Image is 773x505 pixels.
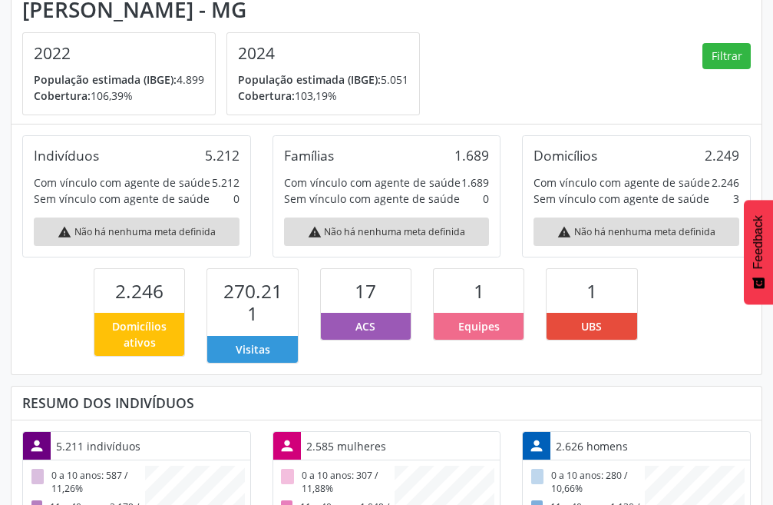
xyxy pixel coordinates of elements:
div: 0 [233,191,239,207]
p: 5.051 [238,71,408,88]
i: warning [58,225,71,239]
h4: 2022 [34,44,204,63]
div: Sem vínculo com agente de saúde [34,191,210,207]
div: 5.212 [205,147,239,164]
div: Não há nenhuma meta definida [284,218,490,246]
span: População estimada (IBGE): [238,72,381,87]
div: 2.246 [712,174,739,191]
span: UBS [581,318,602,334]
div: 2.249 [705,147,739,164]
div: 0 a 10 anos: 587 / 11,26% [28,466,145,497]
div: Famílias [284,147,334,164]
span: Feedback [752,215,765,269]
span: Cobertura: [34,88,91,103]
span: ACS [355,318,375,334]
span: 270.211 [223,278,282,326]
div: 5.212 [212,174,239,191]
i: warning [557,225,571,239]
div: 0 a 10 anos: 307 / 11,88% [279,466,395,497]
div: 0 [483,191,489,207]
button: Feedback - Mostrar pesquisa [744,200,773,304]
p: 103,19% [238,88,408,104]
span: 2.246 [115,278,164,304]
i: person [28,437,45,454]
div: Resumo dos indivíduos [22,394,751,411]
div: 5.211 indivíduos [51,433,146,460]
div: 0 a 10 anos: 280 / 10,66% [528,466,645,497]
div: 1.689 [454,147,489,164]
div: Domicílios [534,147,597,164]
span: 1 [474,278,484,304]
span: Domicílios ativos [100,318,179,351]
span: População estimada (IBGE): [34,72,177,87]
p: 4.899 [34,71,204,88]
span: Equipes [458,318,500,334]
div: 2.626 homens [550,433,633,460]
div: 3 [733,191,739,207]
span: Visitas [236,341,270,357]
i: person [528,437,545,454]
div: Sem vínculo com agente de saúde [284,191,460,207]
div: 2.585 mulheres [301,433,391,460]
div: Sem vínculo com agente de saúde [534,191,709,207]
div: Não há nenhuma meta definida [34,218,239,246]
div: Com vínculo com agente de saúde [534,174,710,191]
div: Com vínculo com agente de saúde [284,174,461,191]
div: 1.689 [461,174,489,191]
div: Não há nenhuma meta definida [534,218,739,246]
i: person [279,437,296,454]
div: Indivíduos [34,147,99,164]
i: warning [308,225,322,239]
span: Cobertura: [238,88,295,103]
h4: 2024 [238,44,408,63]
span: 17 [355,278,376,304]
button: Filtrar [702,43,751,69]
p: 106,39% [34,88,204,104]
span: 1 [586,278,597,304]
div: Com vínculo com agente de saúde [34,174,210,191]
